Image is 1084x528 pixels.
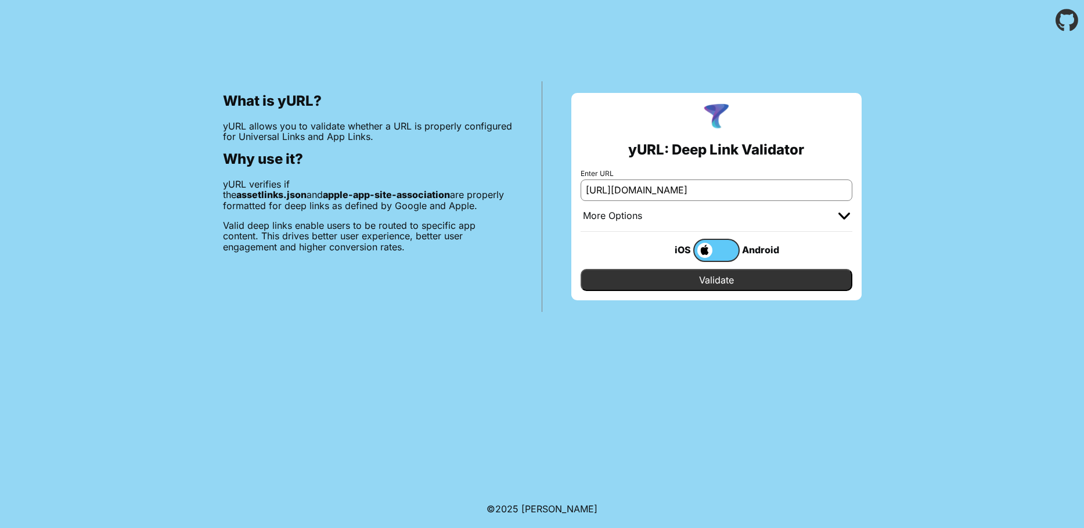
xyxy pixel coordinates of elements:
[223,93,513,109] h2: What is yURL?
[647,242,693,257] div: iOS
[838,213,850,220] img: chevron
[521,503,597,515] a: Michael Ibragimchayev's Personal Site
[740,242,786,257] div: Android
[223,179,513,211] p: yURL verifies if the and are properly formatted for deep links as defined by Google and Apple.
[223,121,513,142] p: yURL allows you to validate whether a URL is properly configured for Universal Links and App Links.
[583,210,642,222] div: More Options
[323,189,450,200] b: apple-app-site-association
[495,503,518,515] span: 2025
[223,151,513,167] h2: Why use it?
[581,170,852,178] label: Enter URL
[223,220,513,252] p: Valid deep links enable users to be routed to specific app content. This drives better user exper...
[236,189,307,200] b: assetlinks.json
[581,179,852,200] input: e.g. https://app.chayev.com/xyx
[487,490,597,528] footer: ©
[581,269,852,291] input: Validate
[628,142,804,158] h2: yURL: Deep Link Validator
[701,102,732,132] img: yURL Logo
